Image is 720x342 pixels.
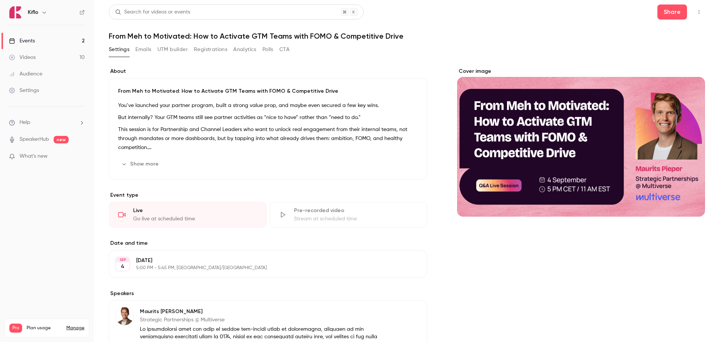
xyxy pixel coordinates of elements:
div: Events [9,37,35,45]
button: Analytics [233,44,256,56]
div: Videos [9,54,36,61]
button: Polls [262,44,273,56]
div: Go live at scheduled time [133,215,257,223]
p: 5:00 PM - 5:45 PM, [GEOGRAPHIC_DATA]/[GEOGRAPHIC_DATA] [136,265,387,271]
p: Event type [109,191,427,199]
p: But internally? Your GTM teams still see partner activities as “nice to have” rather than “need t... [118,113,418,122]
button: UTM builder [157,44,188,56]
span: Pro [9,324,22,333]
span: Plan usage [27,325,62,331]
span: What's new [19,152,48,160]
div: Stream at scheduled time [294,215,418,223]
a: Manage [66,325,84,331]
button: Settings [109,44,129,56]
section: Cover image [457,68,705,217]
span: new [54,136,69,143]
iframe: Noticeable Trigger [76,153,85,160]
button: CTA [279,44,289,56]
div: Audience [9,70,42,78]
label: Date and time [109,240,427,247]
p: [DATE] [136,257,387,264]
div: Search for videos or events [115,8,190,16]
div: SEP [116,257,129,262]
div: Pre-recorded video [294,207,418,214]
div: LiveGo live at scheduled time [109,202,267,227]
span: Help [19,119,30,127]
img: Maurits Pieper [115,307,133,325]
h1: From Meh to Motivated: How to Activate GTM Teams with FOMO & Competitive Drive [109,32,705,41]
div: Settings [9,87,39,94]
label: Speakers [109,290,427,297]
p: Strategic Partnerships @ Multiverse [140,316,378,324]
button: Emails [135,44,151,56]
button: Registrations [194,44,227,56]
h6: Kiflo [28,9,38,16]
p: Maurits [PERSON_NAME] [140,308,378,315]
p: You’ve launched your partner program, built a strong value prop, and maybe even secured a few key... [118,101,418,110]
div: Pre-recorded videoStream at scheduled time [270,202,427,227]
label: About [109,68,427,75]
p: 4 [121,263,124,270]
li: help-dropdown-opener [9,119,85,127]
label: Cover image [457,68,705,75]
a: SpeakerHub [19,136,49,143]
p: This session is for Partnership and Channel Leaders who want to unlock real engagement from their... [118,125,418,152]
p: From Meh to Motivated: How to Activate GTM Teams with FOMO & Competitive Drive [118,87,418,95]
button: Show more [118,158,163,170]
img: Kiflo [9,6,21,18]
div: Live [133,207,257,214]
button: Share [657,5,687,20]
